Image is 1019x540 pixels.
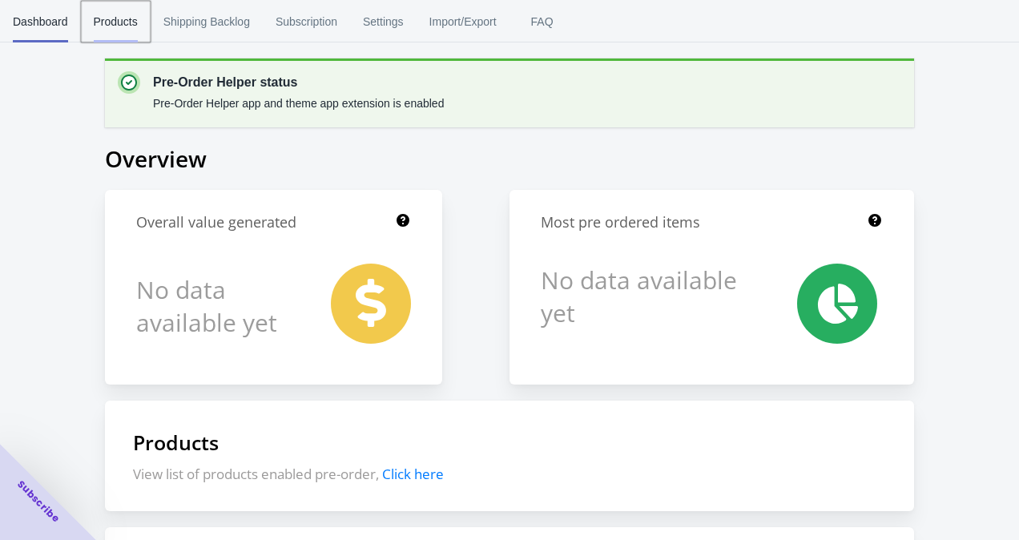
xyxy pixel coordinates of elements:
[94,1,138,42] span: Products
[14,478,62,526] span: Subscribe
[382,465,444,483] span: Click here
[133,429,886,456] h1: Products
[153,73,444,92] p: Pre-Order Helper status
[136,264,296,348] h1: No data available yet
[136,212,296,232] h1: Overall value generated
[153,95,444,111] p: Pre-Order Helper app and theme app extension is enabled
[105,143,914,174] h1: Overview
[276,1,337,42] span: Subscription
[522,1,562,42] span: FAQ
[541,264,740,329] h1: No data available yet
[541,212,700,232] h1: Most pre ordered items
[363,1,404,42] span: Settings
[13,1,68,42] span: Dashboard
[133,465,886,483] p: View list of products enabled pre-order,
[163,1,250,42] span: Shipping Backlog
[429,1,497,42] span: Import/Export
